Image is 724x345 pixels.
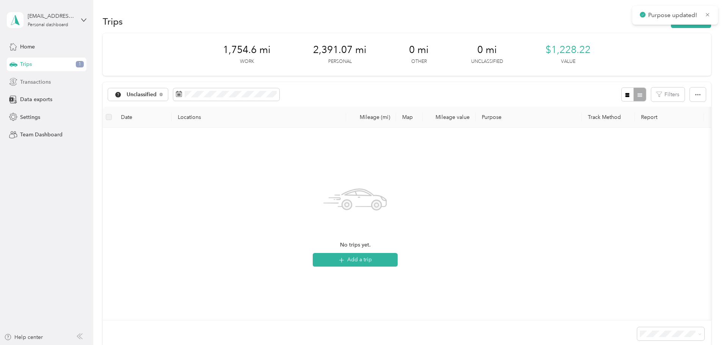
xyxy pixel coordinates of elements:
span: $1,228.22 [545,44,591,56]
iframe: Everlance-gr Chat Button Frame [682,303,724,345]
span: No trips yet. [340,241,371,249]
p: Unclassified [471,58,503,65]
div: Personal dashboard [28,23,68,27]
h1: Trips [103,17,123,25]
th: Map [396,107,423,128]
th: Track Method [582,107,635,128]
button: Filters [651,87,685,101]
span: Data exports [20,95,52,103]
span: 0 mi [477,44,497,56]
p: Other [411,58,427,65]
th: Mileage (mi) [346,107,396,128]
span: 2,391.07 mi [313,44,367,56]
span: Transactions [20,78,51,86]
p: Personal [328,58,352,65]
div: [EMAIL_ADDRESS][DOMAIN_NAME] [28,12,75,20]
p: Purpose updated! [648,11,699,20]
button: Add a trip [313,253,398,267]
span: Unclassified [127,92,157,97]
p: Work [240,58,254,65]
span: 1,754.6 mi [223,44,271,56]
th: Purpose [476,107,582,128]
span: 0 mi [409,44,429,56]
th: Date [115,107,172,128]
th: Locations [172,107,346,128]
th: Mileage value [423,107,476,128]
span: Trips [20,60,32,68]
span: Home [20,43,35,51]
th: Report [635,107,704,128]
span: 1 [76,61,84,68]
span: Settings [20,113,40,121]
span: Team Dashboard [20,131,63,139]
p: Value [561,58,575,65]
button: Help center [4,333,43,341]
